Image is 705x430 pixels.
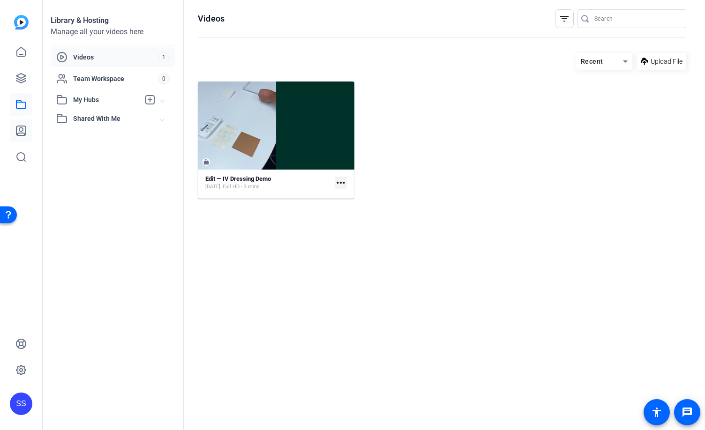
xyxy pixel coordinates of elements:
[73,95,140,105] span: My Hubs
[73,52,158,62] span: Videos
[73,74,158,83] span: Team Workspace
[581,58,603,65] span: Recent
[14,15,29,30] img: blue-gradient.svg
[51,109,175,128] mat-expansion-panel-header: Shared With Me
[651,407,662,418] mat-icon: accessibility
[205,183,220,191] span: [DATE]
[594,13,679,24] input: Search
[559,13,570,24] mat-icon: filter_list
[223,183,260,191] span: Full HD - 3 mins
[205,175,331,191] a: Edit — IV Dressing Demo[DATE]Full HD - 3 mins
[73,114,160,124] span: Shared With Me
[51,15,175,26] div: Library & Hosting
[10,393,32,415] div: SS
[51,26,175,37] div: Manage all your videos here
[205,175,271,182] strong: Edit — IV Dressing Demo
[651,57,682,67] span: Upload File
[198,13,225,24] h1: Videos
[51,90,175,109] mat-expansion-panel-header: My Hubs
[682,407,693,418] mat-icon: message
[158,74,170,84] span: 0
[637,53,686,70] button: Upload File
[158,52,170,62] span: 1
[335,177,347,189] mat-icon: more_horiz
